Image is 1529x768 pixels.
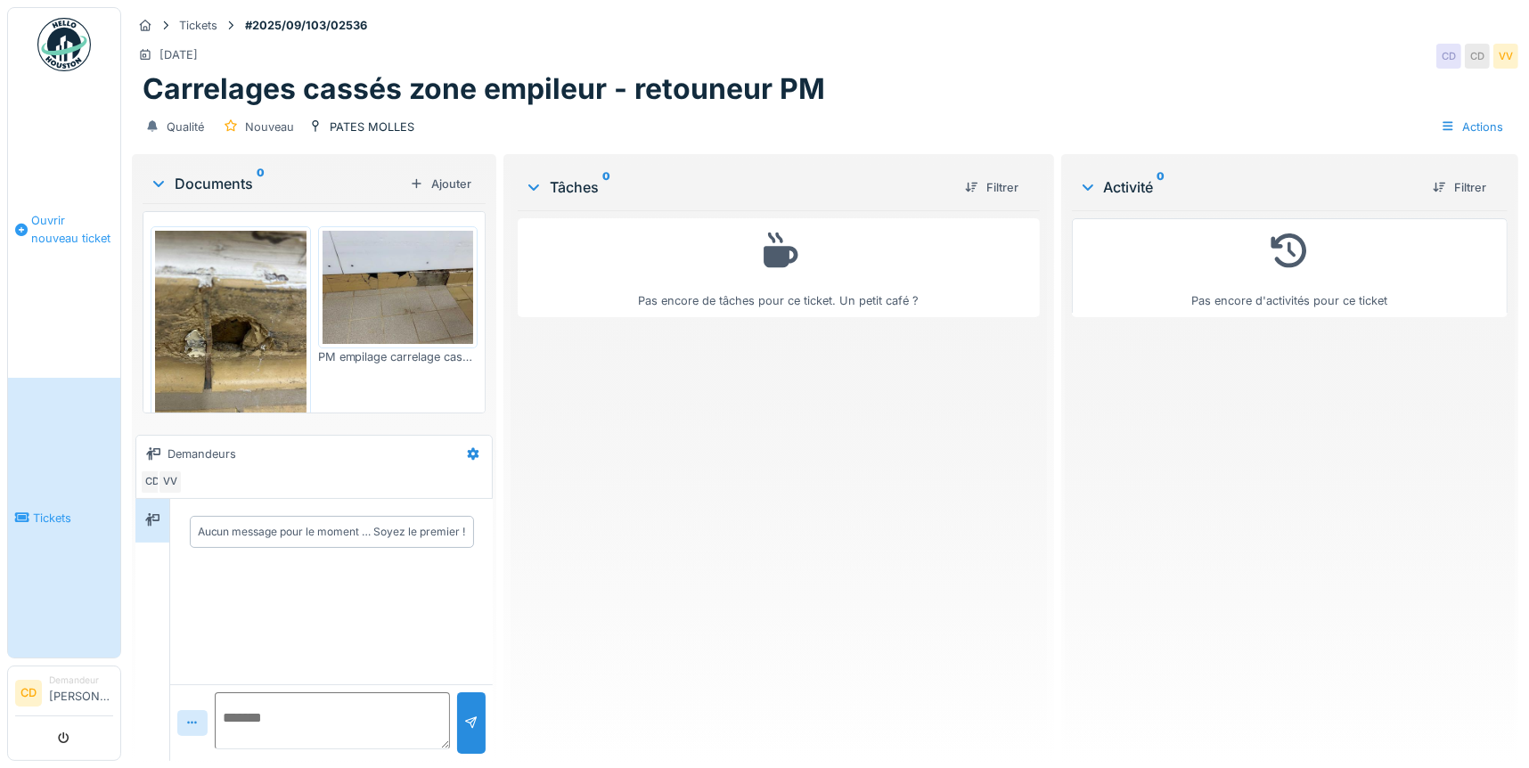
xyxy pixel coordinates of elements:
[140,470,165,494] div: CD
[330,118,414,135] div: PATES MOLLES
[245,118,294,135] div: Nouveau
[155,231,307,432] img: 4mkqrczr24czi0ask1wtxx7y4715
[150,173,403,194] div: Documents
[1493,44,1518,69] div: VV
[525,176,951,198] div: Tâches
[143,72,825,106] h1: Carrelages cassés zone empileur - retouneur PM
[49,674,113,712] li: [PERSON_NAME]
[33,510,113,527] span: Tickets
[198,524,466,540] div: Aucun message pour le moment … Soyez le premier !
[529,226,1028,309] div: Pas encore de tâches pour ce ticket. Un petit café ?
[8,378,120,658] a: Tickets
[238,17,374,34] strong: #2025/09/103/02536
[1079,176,1419,198] div: Activité
[1433,114,1511,140] div: Actions
[1157,176,1165,198] sup: 0
[168,445,236,462] div: Demandeurs
[8,81,120,378] a: Ouvrir nouveau ticket
[1436,44,1461,69] div: CD
[1083,226,1496,309] div: Pas encore d'activités pour ce ticket
[158,470,183,494] div: VV
[323,231,474,344] img: eo6m9816587dwtx3h50ved920szx
[257,173,265,194] sup: 0
[1426,176,1493,200] div: Filtrer
[31,212,113,246] span: Ouvrir nouveau ticket
[15,680,42,707] li: CD
[15,674,113,716] a: CD Demandeur[PERSON_NAME]
[167,118,204,135] div: Qualité
[958,176,1026,200] div: Filtrer
[159,46,198,63] div: [DATE]
[37,18,91,71] img: Badge_color-CXgf-gQk.svg
[602,176,610,198] sup: 0
[318,348,478,365] div: PM empilage carrelage cassé.jpeg
[1465,44,1490,69] div: CD
[403,172,478,196] div: Ajouter
[179,17,217,34] div: Tickets
[49,674,113,687] div: Demandeur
